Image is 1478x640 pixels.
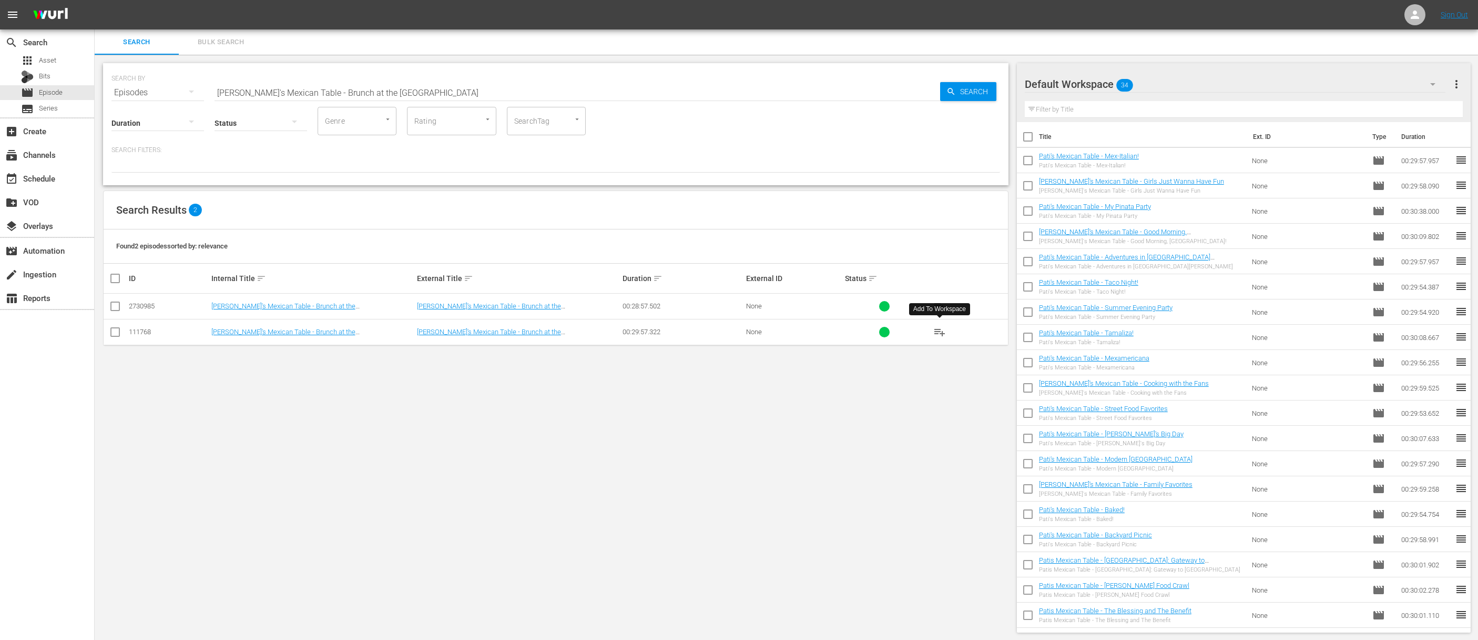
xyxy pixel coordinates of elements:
div: Patis Mexican Table - [GEOGRAPHIC_DATA]: Gateway to [GEOGRAPHIC_DATA] [1039,566,1244,573]
a: Pati's Mexican Table - Street Food Favorites [1039,405,1168,413]
span: Episode [1372,331,1385,344]
div: Patis Mexican Table - The Blessing and The Benefit [1039,617,1191,624]
div: None [746,302,842,310]
span: Episode [1372,154,1385,167]
a: Sign Out [1441,11,1468,19]
a: Pati's Mexican Table - [PERSON_NAME]'s Big Day [1039,430,1184,438]
td: None [1248,173,1368,198]
a: Pati's Mexican Table - Modern [GEOGRAPHIC_DATA] [1039,455,1192,463]
span: VOD [5,196,18,209]
td: 00:29:58.090 [1397,173,1455,198]
span: sort [868,274,878,283]
a: Pati's Mexican Table - My Pinata Party [1039,203,1151,211]
td: None [1248,603,1368,628]
th: Duration [1395,122,1458,152]
td: None [1248,325,1368,350]
button: Open [383,114,393,124]
span: Episode [1372,508,1385,521]
p: Search Filters: [111,146,1000,155]
td: 00:29:57.290 [1397,451,1455,476]
div: None [746,328,842,336]
span: Episode [1372,407,1385,419]
button: Open [483,114,493,124]
span: Episode [1372,255,1385,268]
span: Bits [39,71,50,82]
div: Pati's Mexican Table - Street Food Favorites [1039,415,1168,422]
td: 00:29:54.920 [1397,299,1455,325]
span: Episode [1372,356,1385,369]
span: reorder [1455,179,1467,192]
div: Pati's Mexican Table - Backyard Picnic [1039,541,1152,548]
a: Pati's Mexican Table - Taco Night! [1039,278,1138,286]
td: 00:30:01.110 [1397,603,1455,628]
span: reorder [1455,533,1467,545]
span: Episode [1372,483,1385,495]
a: Pati's Mexican Table - Tamaliza! [1039,329,1134,337]
td: None [1248,401,1368,426]
div: Pati's Mexican Table - Summer Evening Party [1039,314,1173,321]
span: reorder [1455,280,1467,293]
span: sort [257,274,266,283]
a: [PERSON_NAME]'s Mexican Table - Brunch at the [GEOGRAPHIC_DATA] [417,302,565,318]
div: Bits [21,71,34,83]
span: reorder [1455,356,1467,368]
span: reorder [1455,432,1467,444]
td: 00:30:02.278 [1397,577,1455,603]
span: more_vert [1450,78,1463,91]
img: ans4CAIJ8jUAAAAAAAAAAAAAAAAAAAAAAAAgQb4GAAAAAAAAAAAAAAAAAAAAAAAAJMjXAAAAAAAAAAAAAAAAAAAAAAAAgAT5G... [25,3,76,27]
button: more_vert [1450,72,1463,97]
td: None [1248,198,1368,224]
span: reorder [1455,255,1467,267]
span: sort [464,274,473,283]
span: Episode [39,87,63,98]
div: Episodes [111,78,204,107]
button: playlist_add [927,294,952,319]
span: reorder [1455,204,1467,217]
span: reorder [1455,608,1467,621]
a: Patis Mexican Table - The Blessing and The Benefit [1039,607,1191,615]
a: Pati's Mexican Table - Mex-Italian! [1039,152,1139,160]
span: Create [5,125,18,138]
span: Search [956,82,996,101]
div: Patis Mexican Table - [PERSON_NAME] Food Crawl [1039,592,1189,598]
td: 00:30:09.802 [1397,224,1455,249]
span: Found 2 episodes sorted by: relevance [116,242,228,250]
td: 00:30:08.667 [1397,325,1455,350]
a: [PERSON_NAME]'s Mexican Table - Family Favorites [1039,481,1192,488]
span: Search [101,36,172,48]
div: Pati's Mexican Table - Adventures in [GEOGRAPHIC_DATA][PERSON_NAME] [1039,263,1244,270]
span: Episode [1372,558,1385,571]
div: 00:29:57.322 [623,328,743,336]
td: None [1248,274,1368,299]
span: Series [39,103,58,114]
div: Internal Title [211,272,414,285]
a: Pati's Mexican Table - Summer Evening Party [1039,304,1173,312]
span: 2 [189,204,202,216]
span: menu [6,8,19,21]
a: Patis Mexican Table - [PERSON_NAME] Food Crawl [1039,582,1189,589]
span: reorder [1455,482,1467,495]
span: Reports [5,292,18,305]
span: reorder [1455,558,1467,571]
td: None [1248,527,1368,552]
a: [PERSON_NAME]'s Mexican Table - Brunch at the [GEOGRAPHIC_DATA] Episode 10 Xumo [211,302,360,318]
span: Asset [39,55,56,66]
span: Episode [1372,457,1385,470]
th: Type [1366,122,1395,152]
td: None [1248,249,1368,274]
div: Pati's Mexican Table - Baked! [1039,516,1125,523]
div: Pati's Mexican Table - My Pinata Party [1039,213,1151,219]
span: Episode [1372,281,1385,293]
span: Episode [1372,382,1385,394]
div: Pati's Mexican Table - Mexamericana [1039,364,1149,371]
th: Ext. ID [1247,122,1367,152]
a: [PERSON_NAME]'s Mexican Table - Good Morning, [GEOGRAPHIC_DATA]! [1039,228,1191,244]
div: Pati's Mexican Table - Modern [GEOGRAPHIC_DATA] [1039,465,1192,472]
div: [PERSON_NAME]'s Mexican Table - Good Morning, [GEOGRAPHIC_DATA]! [1039,238,1244,245]
span: reorder [1455,154,1467,166]
div: Default Workspace [1025,69,1445,99]
span: sort [653,274,662,283]
td: None [1248,148,1368,173]
div: [PERSON_NAME]'s Mexican Table - Cooking with the Fans [1039,389,1209,396]
span: Search [5,36,18,49]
